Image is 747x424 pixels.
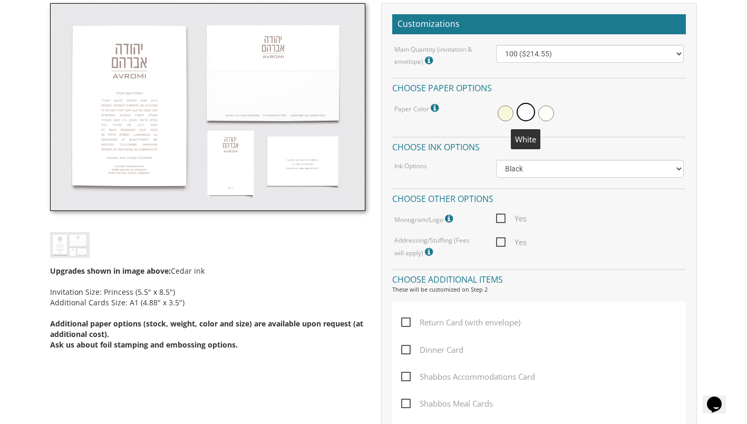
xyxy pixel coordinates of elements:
h4: Choose ink options [392,137,686,155]
span: Shabbos Meal Cards [401,397,493,410]
h2: Customizations [392,14,686,34]
span: Return Card (with envelope) [401,316,520,329]
span: Yes [496,236,527,249]
label: Paper Color [394,101,441,115]
img: bminv-thumb-3.jpg [50,3,366,211]
iframe: chat widget [703,382,736,413]
span: Yes [496,212,527,225]
span: Ask us about foil stamping and embossing options. [50,340,238,350]
h4: Choose paper options [392,78,686,96]
div: Cedar ink Invitation Size: Princess (5.5" x 8.5") Additional Cards Size: A1 (4.88" x 3.5") [50,258,366,350]
img: bminv-thumb-3.jpg [50,232,90,258]
label: Main Quantity (invitation & envelope) [394,45,480,68]
span: Shabbos Accommodations Card [401,370,535,383]
div: These will be customized on Step 2 [392,285,686,294]
label: Addressing/Stuffing (Fees will apply) [394,236,480,258]
span: Upgrades shown in image above: [50,266,171,276]
h4: Choose additional items [392,269,686,287]
span: Dinner Card [401,343,463,356]
label: Ink Options [394,161,427,170]
h4: Choose other options [392,188,686,207]
label: Monogram/Logo [394,212,455,226]
span: Additional paper options (stock, weight, color and size) are available upon request (at additiona... [50,319,363,339]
